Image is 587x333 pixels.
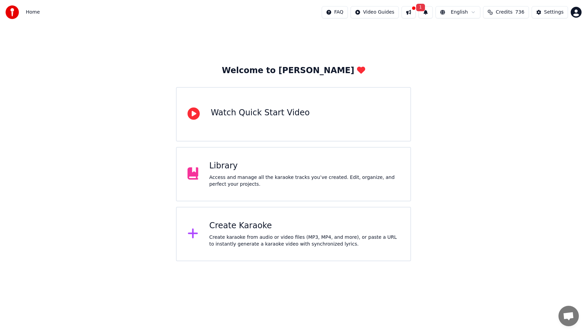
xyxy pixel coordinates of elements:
[515,9,524,16] span: 736
[496,9,512,16] span: Credits
[419,6,433,18] button: 1
[558,306,579,326] a: Open chat
[322,6,348,18] button: FAQ
[26,9,40,16] nav: breadcrumb
[532,6,568,18] button: Settings
[416,4,425,11] span: 1
[222,65,365,76] div: Welcome to [PERSON_NAME]
[544,9,564,16] div: Settings
[483,6,529,18] button: Credits736
[351,6,399,18] button: Video Guides
[26,9,40,16] span: Home
[209,174,399,188] div: Access and manage all the karaoke tracks you’ve created. Edit, organize, and perfect your projects.
[5,5,19,19] img: youka
[209,220,399,231] div: Create Karaoke
[209,161,399,171] div: Library
[209,234,399,248] div: Create karaoke from audio or video files (MP3, MP4, and more), or paste a URL to instantly genera...
[211,107,309,118] div: Watch Quick Start Video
